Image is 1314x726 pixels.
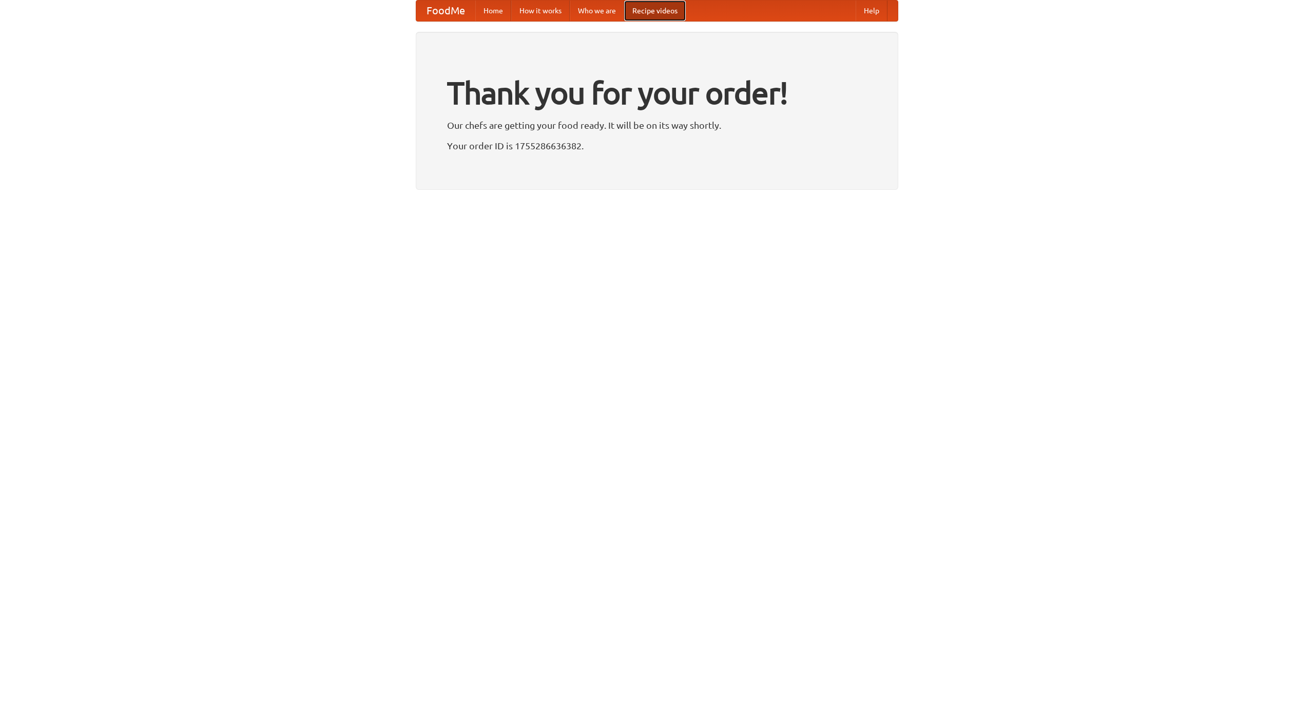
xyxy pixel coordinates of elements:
h1: Thank you for your order! [447,68,867,117]
p: Our chefs are getting your food ready. It will be on its way shortly. [447,117,867,133]
a: How it works [511,1,570,21]
a: FoodMe [416,1,475,21]
p: Your order ID is 1755286636382. [447,138,867,153]
a: Recipe videos [624,1,686,21]
a: Who we are [570,1,624,21]
a: Help [856,1,887,21]
a: Home [475,1,511,21]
